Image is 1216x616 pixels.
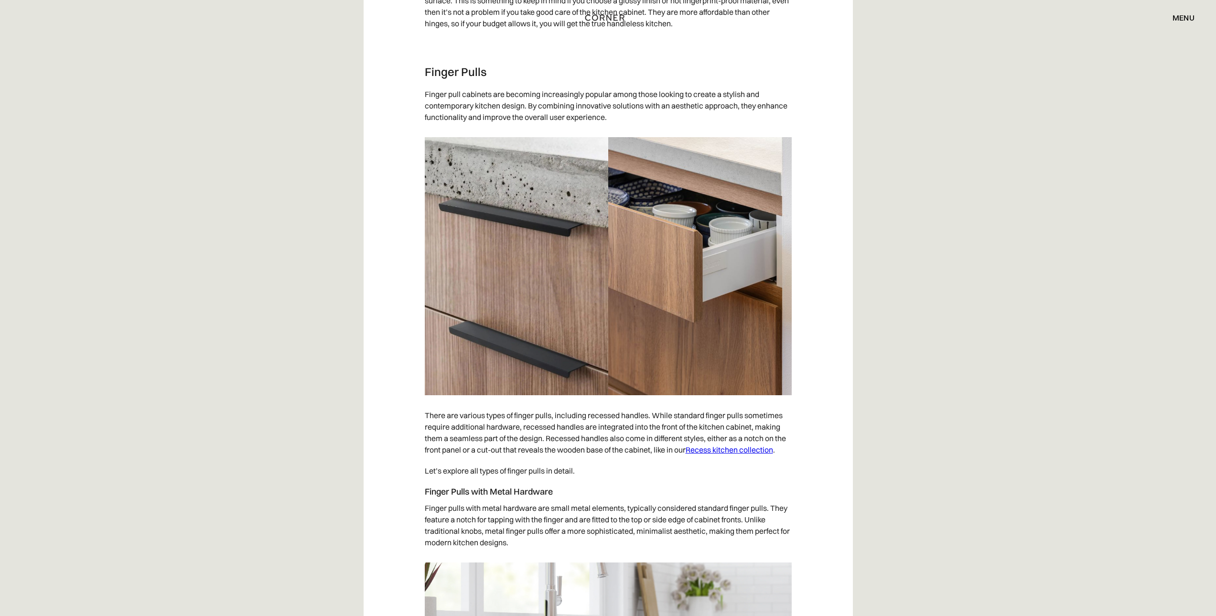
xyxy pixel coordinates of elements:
[425,486,792,497] h4: Finger Pulls with Metal Hardware
[425,405,792,460] p: There are various types of finger pulls, including recessed handles. While standard finger pulls ...
[425,497,792,553] p: Finger pulls with metal hardware are small metal elements, typically considered standard finger p...
[562,11,654,24] a: home
[686,445,773,454] a: Recess kitchen collection
[1173,14,1194,22] div: menu
[425,34,792,55] p: ‍
[425,84,792,128] p: Finger pull cabinets are becoming increasingly popular among those looking to create a stylish an...
[425,65,792,79] h3: Finger Pulls
[1163,10,1194,26] div: menu
[425,460,792,481] p: Let’s explore all types of finger pulls in detail.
